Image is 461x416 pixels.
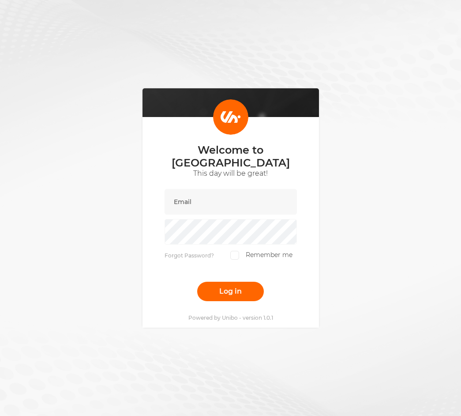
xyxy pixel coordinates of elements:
a: Forgot Password? [165,252,214,259]
input: Remember me [230,251,239,260]
img: Login [213,99,248,135]
label: Remember me [230,251,292,260]
input: Email [165,189,297,215]
p: Powered by Unibo - version 1.0.1 [188,314,273,321]
p: Welcome to [GEOGRAPHIC_DATA] [165,144,297,169]
button: Log in [197,282,264,301]
p: This day will be great! [165,169,297,178]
